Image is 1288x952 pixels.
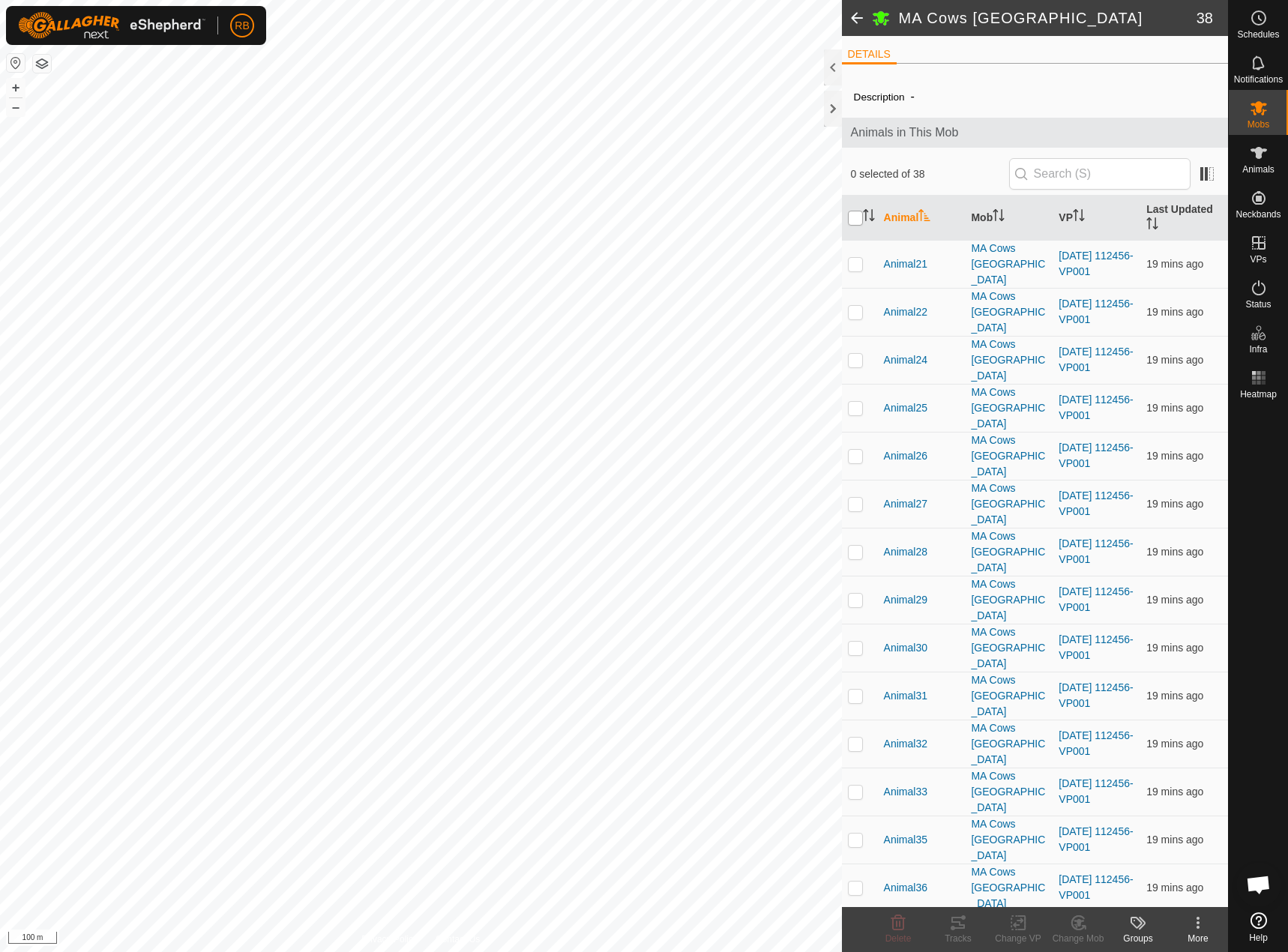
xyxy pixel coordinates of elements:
p-sorticon: Activate to sort [863,211,875,223]
a: [DATE] 112456-VP001 [1059,633,1133,661]
a: [DATE] 112456-VP001 [1059,585,1133,613]
span: Help [1249,933,1268,942]
a: [DATE] 112456-VP001 [1059,777,1133,805]
span: Animal21 [884,256,927,272]
a: Privacy Policy [361,933,418,946]
h2: MA Cows [GEOGRAPHIC_DATA] [899,9,1197,27]
span: 10 Sept 2025, 6:03 pm [1146,882,1203,894]
th: Mob [965,196,1053,241]
span: Animal25 [884,400,927,416]
span: Animal24 [884,352,927,368]
span: Animal29 [884,592,927,608]
p-sorticon: Activate to sort [1146,220,1158,232]
div: Change Mob [1048,932,1108,945]
span: Infra [1249,345,1267,354]
div: MA Cows [GEOGRAPHIC_DATA] [971,241,1047,288]
span: Animal35 [884,832,927,848]
div: MA Cows [GEOGRAPHIC_DATA] [971,433,1047,480]
span: Animal30 [884,640,927,656]
span: Animal28 [884,544,927,560]
span: 10 Sept 2025, 6:04 pm [1146,546,1203,558]
a: [DATE] 112456-VP001 [1059,537,1133,565]
span: 10 Sept 2025, 6:04 pm [1146,834,1203,846]
span: Animal27 [884,496,927,512]
span: Mobs [1248,120,1269,129]
div: MA Cows [GEOGRAPHIC_DATA] [971,768,1047,816]
div: MA Cows [GEOGRAPHIC_DATA] [971,576,1047,624]
button: Reset Map [7,54,25,72]
div: MA Cows [GEOGRAPHIC_DATA] [971,672,1047,720]
a: Help [1229,906,1288,948]
div: MA Cows [GEOGRAPHIC_DATA] [971,289,1047,336]
a: [DATE] 112456-VP001 [1059,394,1133,421]
span: 10 Sept 2025, 6:04 pm [1146,258,1203,270]
a: Contact Us [436,933,480,946]
span: 38 [1197,7,1213,29]
div: MA Cows [GEOGRAPHIC_DATA] [971,480,1047,528]
span: Animal33 [884,784,927,800]
span: 10 Sept 2025, 6:03 pm [1146,738,1203,750]
span: 10 Sept 2025, 6:03 pm [1146,450,1203,462]
span: Animal36 [884,880,927,896]
a: [DATE] 112456-VP001 [1059,346,1133,373]
span: Animal26 [884,448,927,464]
span: Neckbands [1236,210,1281,219]
span: 10 Sept 2025, 6:04 pm [1146,354,1203,366]
span: 10 Sept 2025, 6:04 pm [1146,642,1203,654]
img: Gallagher Logo [18,12,205,39]
div: Change VP [988,932,1048,945]
span: 10 Sept 2025, 6:04 pm [1146,690,1203,702]
li: DETAILS [842,46,897,64]
span: Notifications [1234,75,1283,84]
div: MA Cows [GEOGRAPHIC_DATA] [971,864,1047,912]
div: Groups [1108,932,1168,945]
p-sorticon: Activate to sort [1073,211,1085,223]
div: Open chat [1236,862,1281,907]
th: Last Updated [1140,196,1228,241]
span: Schedules [1237,30,1279,39]
span: Animals [1242,165,1275,174]
div: MA Cows [GEOGRAPHIC_DATA] [971,720,1047,768]
a: [DATE] 112456-VP001 [1059,298,1133,325]
span: Status [1245,300,1271,309]
a: [DATE] 112456-VP001 [1059,729,1133,757]
a: [DATE] 112456-VP001 [1059,681,1133,709]
button: Map Layers [33,55,51,73]
button: + [7,79,25,97]
label: Description [854,91,905,103]
span: 10 Sept 2025, 6:04 pm [1146,594,1203,606]
a: [DATE] 112456-VP001 [1059,873,1133,901]
span: 10 Sept 2025, 6:04 pm [1146,306,1203,318]
span: Animal31 [884,688,927,704]
span: RB [235,18,249,34]
span: Animal22 [884,304,927,320]
span: 0 selected of 38 [851,166,1009,182]
a: [DATE] 112456-VP001 [1059,489,1133,517]
p-sorticon: Activate to sort [918,211,930,223]
span: - [905,84,921,109]
p-sorticon: Activate to sort [993,211,1005,223]
span: Heatmap [1240,390,1277,399]
a: [DATE] 112456-VP001 [1059,442,1133,469]
div: MA Cows [GEOGRAPHIC_DATA] [971,528,1047,576]
span: 10 Sept 2025, 6:03 pm [1146,498,1203,510]
input: Search (S) [1009,158,1191,190]
div: MA Cows [GEOGRAPHIC_DATA] [971,816,1047,864]
a: [DATE] 112456-VP001 [1059,825,1133,853]
button: – [7,98,25,116]
div: MA Cows [GEOGRAPHIC_DATA] [971,385,1047,432]
div: Tracks [928,932,988,945]
th: VP [1053,196,1140,241]
span: Animals in This Mob [851,124,1219,142]
th: Animal [878,196,966,241]
div: MA Cows [GEOGRAPHIC_DATA] [971,337,1047,384]
span: 10 Sept 2025, 6:04 pm [1146,402,1203,414]
div: MA Cows [GEOGRAPHIC_DATA] [971,624,1047,672]
span: Delete [885,933,912,944]
div: More [1168,932,1228,945]
a: [DATE] 112456-VP001 [1059,250,1133,277]
span: Animal32 [884,736,927,752]
span: VPs [1250,255,1266,264]
span: 10 Sept 2025, 6:04 pm [1146,786,1203,798]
